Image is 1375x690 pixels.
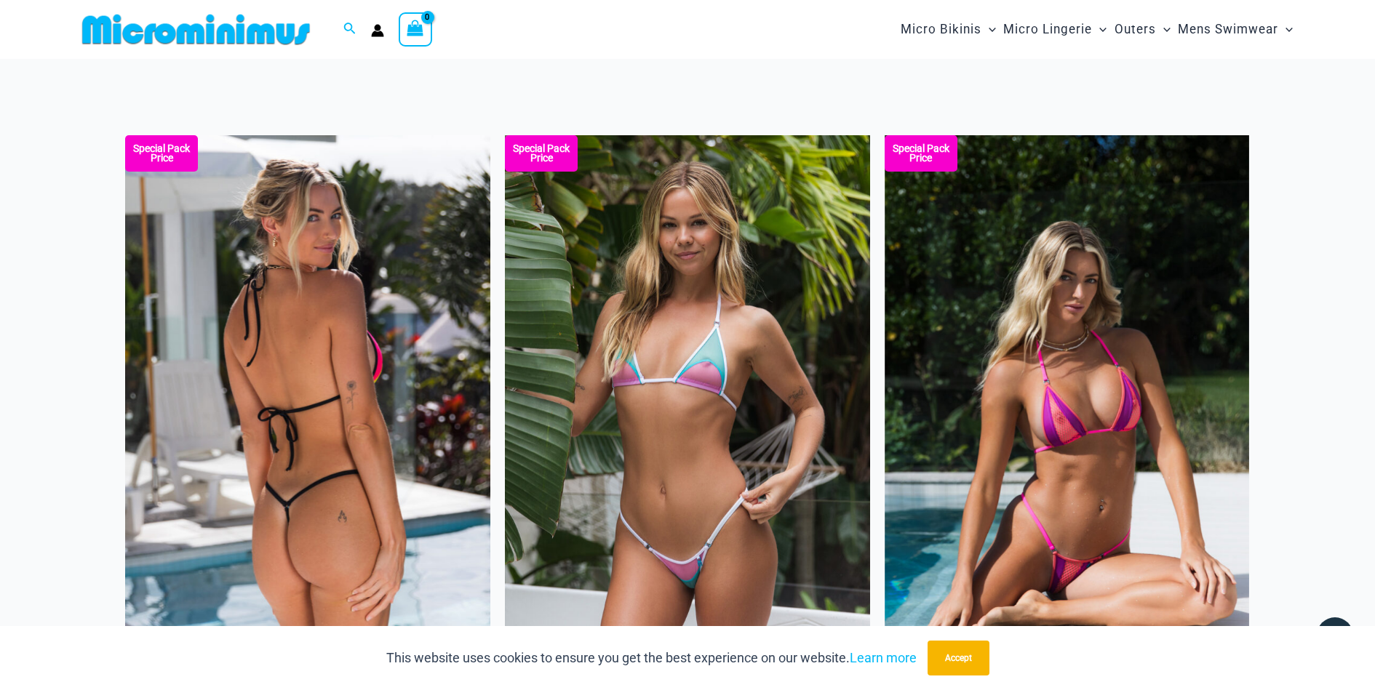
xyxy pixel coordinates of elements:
[1000,7,1110,52] a: Micro LingerieMenu ToggleMenu Toggle
[125,135,490,682] img: Shake Up Sunset 3145 Top 4145 Bottom 05
[505,135,870,683] a: Escape Mode Candy 3151 Top 4151 Bottom 02 Escape Mode Candy 3151 Top 4151 Bottom 04Escape Mode Ca...
[895,5,1299,54] nav: Site Navigation
[928,641,989,675] button: Accept
[125,144,198,163] b: Special Pack Price
[885,135,1250,682] img: Reckless and Wild Violet Sunset 306 Top 466 Bottom 06
[1003,11,1092,48] span: Micro Lingerie
[1156,11,1171,48] span: Menu Toggle
[1092,11,1107,48] span: Menu Toggle
[343,20,356,39] a: Search icon link
[885,135,1250,682] a: Reckless and Wild Violet Sunset 306 Top 466 Bottom 06 Reckless and Wild Violet Sunset 306 Top 466...
[125,135,490,682] a: Shake Up Sunset 3145 Top 4145 Bottom 04 Shake Up Sunset 3145 Top 4145 Bottom 05Shake Up Sunset 31...
[1174,7,1296,52] a: Mens SwimwearMenu ToggleMenu Toggle
[1111,7,1174,52] a: OutersMenu ToggleMenu Toggle
[505,135,870,683] img: Escape Mode Candy 3151 Top 4151 Bottom 02
[901,11,981,48] span: Micro Bikinis
[885,144,957,163] b: Special Pack Price
[399,12,432,46] a: View Shopping Cart, empty
[850,650,917,665] a: Learn more
[1115,11,1156,48] span: Outers
[981,11,996,48] span: Menu Toggle
[76,13,316,46] img: MM SHOP LOGO FLAT
[371,24,384,37] a: Account icon link
[1278,11,1293,48] span: Menu Toggle
[897,7,1000,52] a: Micro BikinisMenu ToggleMenu Toggle
[505,144,578,163] b: Special Pack Price
[386,647,917,669] p: This website uses cookies to ensure you get the best experience on our website.
[1178,11,1278,48] span: Mens Swimwear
